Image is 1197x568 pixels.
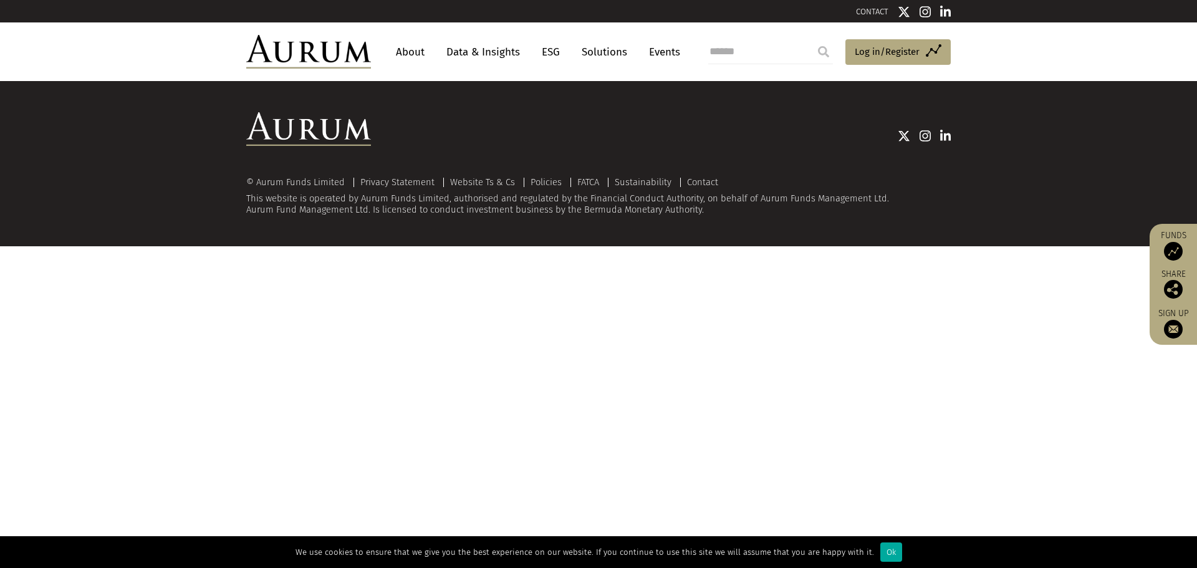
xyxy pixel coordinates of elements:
[536,41,566,64] a: ESG
[450,176,515,188] a: Website Ts & Cs
[1156,230,1191,261] a: Funds
[855,44,920,59] span: Log in/Register
[246,178,351,187] div: © Aurum Funds Limited
[360,176,435,188] a: Privacy Statement
[246,112,371,146] img: Aurum Logo
[615,176,671,188] a: Sustainability
[898,130,910,142] img: Twitter icon
[577,176,599,188] a: FATCA
[898,6,910,18] img: Twitter icon
[687,176,718,188] a: Contact
[856,7,888,16] a: CONTACT
[845,39,951,65] a: Log in/Register
[920,6,931,18] img: Instagram icon
[390,41,431,64] a: About
[643,41,680,64] a: Events
[246,35,371,69] img: Aurum
[920,130,931,142] img: Instagram icon
[440,41,526,64] a: Data & Insights
[940,6,951,18] img: Linkedin icon
[531,176,562,188] a: Policies
[1164,242,1183,261] img: Access Funds
[575,41,633,64] a: Solutions
[811,39,836,64] input: Submit
[246,177,951,215] div: This website is operated by Aurum Funds Limited, authorised and regulated by the Financial Conduc...
[940,130,951,142] img: Linkedin icon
